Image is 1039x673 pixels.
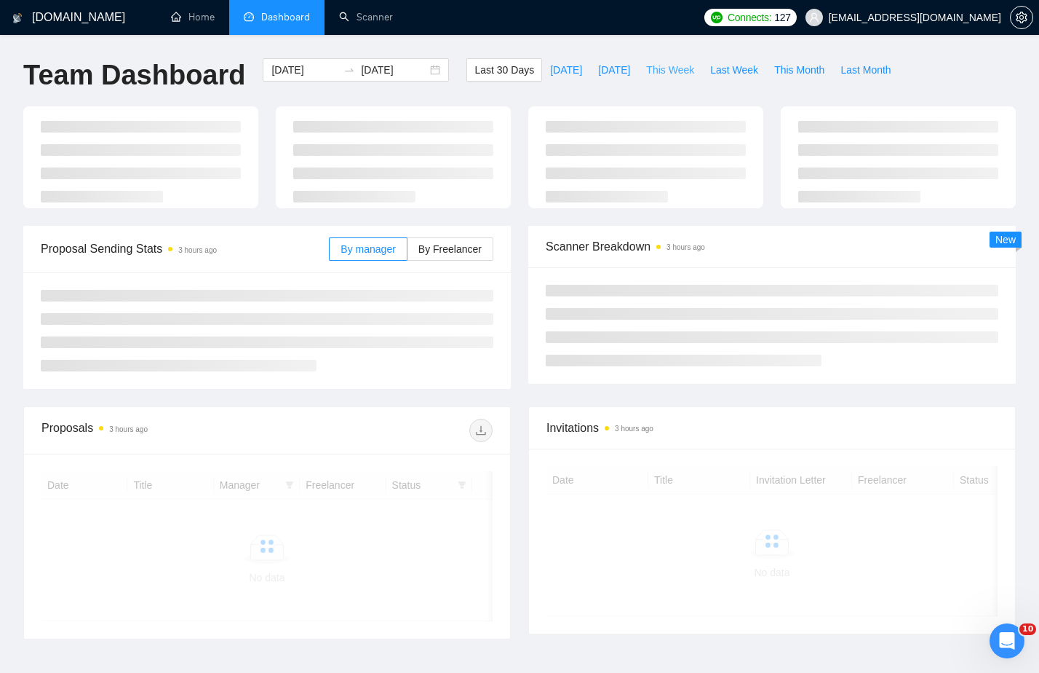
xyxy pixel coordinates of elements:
[12,7,23,30] img: logo
[711,12,722,23] img: upwork-logo.png
[244,12,254,22] span: dashboard
[109,425,148,433] time: 3 hours ago
[41,240,329,258] span: Proposal Sending Stats
[550,62,582,78] span: [DATE]
[339,11,393,23] a: searchScanner
[261,11,310,23] span: Dashboard
[646,62,694,78] span: This Week
[774,9,790,25] span: 127
[766,58,832,82] button: This Month
[990,623,1024,658] iframe: Intercom live chat
[995,234,1016,245] span: New
[271,62,338,78] input: Start date
[774,62,824,78] span: This Month
[466,58,542,82] button: Last 30 Days
[171,11,215,23] a: homeHome
[728,9,771,25] span: Connects:
[832,58,899,82] button: Last Month
[542,58,590,82] button: [DATE]
[418,243,482,255] span: By Freelancer
[178,246,217,254] time: 3 hours ago
[598,62,630,78] span: [DATE]
[343,64,355,76] span: to
[23,58,245,93] h1: Team Dashboard
[840,62,891,78] span: Last Month
[1010,12,1033,23] a: setting
[341,243,395,255] span: By manager
[1019,623,1036,635] span: 10
[41,419,267,442] div: Proposals
[702,58,766,82] button: Last Week
[809,12,819,23] span: user
[1011,12,1032,23] span: setting
[1010,6,1033,29] button: setting
[474,62,534,78] span: Last 30 Days
[615,425,653,433] time: 3 hours ago
[638,58,702,82] button: This Week
[343,64,355,76] span: swap-right
[546,237,998,256] span: Scanner Breakdown
[361,62,427,78] input: End date
[590,58,638,82] button: [DATE]
[710,62,758,78] span: Last Week
[666,243,705,251] time: 3 hours ago
[546,419,998,437] span: Invitations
